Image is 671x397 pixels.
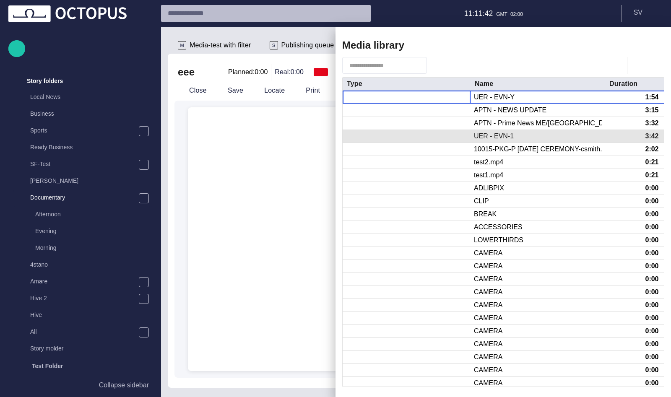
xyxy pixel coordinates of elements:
[475,80,493,88] div: Name
[645,340,658,349] div: 0:00
[474,340,502,349] div: CAMERA
[645,301,658,310] div: 0:00
[474,262,502,271] div: CAMERA
[645,145,658,154] div: 2:02
[342,39,404,51] h2: Media library
[474,119,602,128] div: APTN - Prime News ME/EUROPE
[645,314,658,323] div: 0:00
[645,262,658,271] div: 0:00
[645,132,658,141] div: 3:42
[474,288,502,297] div: CAMERA
[645,223,658,232] div: 0:00
[645,158,658,167] div: 0:21
[474,223,523,232] div: ACCESSORIES
[474,353,502,362] div: CAMERA
[645,353,658,362] div: 0:00
[645,210,658,219] div: 0:00
[645,184,658,193] div: 0:00
[474,249,502,258] div: CAMERA
[645,327,658,336] div: 0:00
[474,379,502,388] div: CAMERA
[474,236,523,245] div: LOWERTHIRDS
[609,80,637,88] div: Duration
[474,275,502,284] div: CAMERA
[645,275,658,284] div: 0:00
[474,93,515,102] div: UER - EVN-Y
[645,366,658,375] div: 0:00
[474,158,503,167] div: test2.mp4
[645,119,658,128] div: 3:32
[645,197,658,206] div: 0:00
[645,171,658,180] div: 0:21
[474,314,502,323] div: CAMERA
[474,197,489,206] div: CLIP
[645,93,658,102] div: 1:54
[474,132,514,141] div: UER - EVN-1
[474,210,497,219] div: BREAK
[645,288,658,297] div: 0:00
[474,327,502,336] div: CAMERA
[474,366,502,375] div: CAMERA
[332,212,346,236] div: Resize sidebar
[347,80,362,88] div: Type
[645,249,658,258] div: 0:00
[645,106,658,115] div: 3:15
[474,106,546,115] div: APTN - NEWS UPDATE
[645,236,658,245] div: 0:00
[474,145,602,154] div: 10015-PKG-P JUNETEENTH CEREMONY-csmith.mp4
[474,184,504,193] div: ADLIBPIX
[474,171,503,180] div: test1.mp4
[474,301,502,310] div: CAMERA
[645,379,658,388] div: 0:00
